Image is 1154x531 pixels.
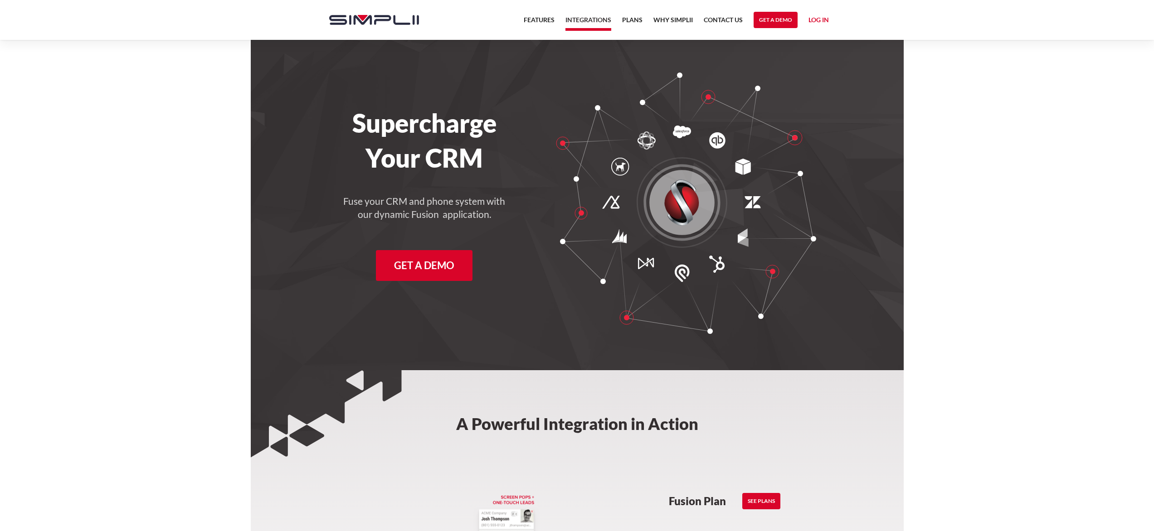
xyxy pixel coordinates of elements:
[622,14,643,31] a: Plans
[808,14,829,28] a: Log in
[653,14,693,31] a: Why Simplii
[436,370,719,445] h2: A Powerful Integration in Action
[565,14,611,31] a: Integrations
[320,108,529,138] h1: Supercharge
[742,493,780,509] a: See Plans
[524,14,555,31] a: Features
[320,143,529,173] h1: Your CRM
[754,12,798,28] a: Get a Demo
[343,195,506,221] h4: Fuse your CRM and phone system with our dynamic Fusion application.
[704,14,743,31] a: Contact US
[376,250,472,281] a: Get a Demo
[329,15,419,25] img: Simplii
[669,494,726,508] h3: Fusion Plan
